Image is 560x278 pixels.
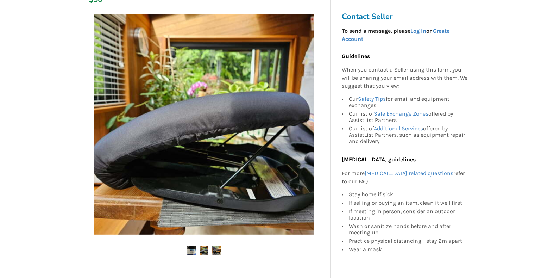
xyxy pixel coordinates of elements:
[342,53,370,60] b: Guidelines
[200,246,208,255] img: uplist seat assist cushion-adaptive seating-pediatric equipment-north vancouver-assistlist-listing
[349,237,468,245] div: Practice physical distancing - stay 2m apart
[342,169,468,186] p: For more refer to our FAQ
[349,124,468,144] div: Our list of offered by AssistList Partners, such as equipment repair and delivery
[349,96,468,110] div: Our for email and equipment exchanges
[374,110,428,117] a: Safe Exchange Zones
[342,156,416,163] b: [MEDICAL_DATA] guidelines
[342,27,449,42] strong: To send a message, please or
[374,125,423,132] a: Additional Services
[342,66,468,91] p: When you contact a Seller using this form, you will be sharing your email address with them. We s...
[342,12,471,21] h3: Contact Seller
[349,191,468,199] div: Stay home if sick
[349,207,468,222] div: If meeting in person, consider an outdoor location
[349,199,468,207] div: If selling or buying an item, clean it well first
[187,246,196,255] img: uplist seat assist cushion-adaptive seating-pediatric equipment-north vancouver-assistlist-listing
[349,222,468,237] div: Wash or sanitize hands before and after meeting up
[349,110,468,124] div: Our list of offered by AssistList Partners
[410,27,426,34] a: Log In
[358,95,386,102] a: Safety Tips
[349,245,468,253] div: Wear a mask
[365,170,453,177] a: [MEDICAL_DATA] related questions
[212,246,221,255] img: uplist seat assist cushion-adaptive seating-pediatric equipment-north vancouver-assistlist-listing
